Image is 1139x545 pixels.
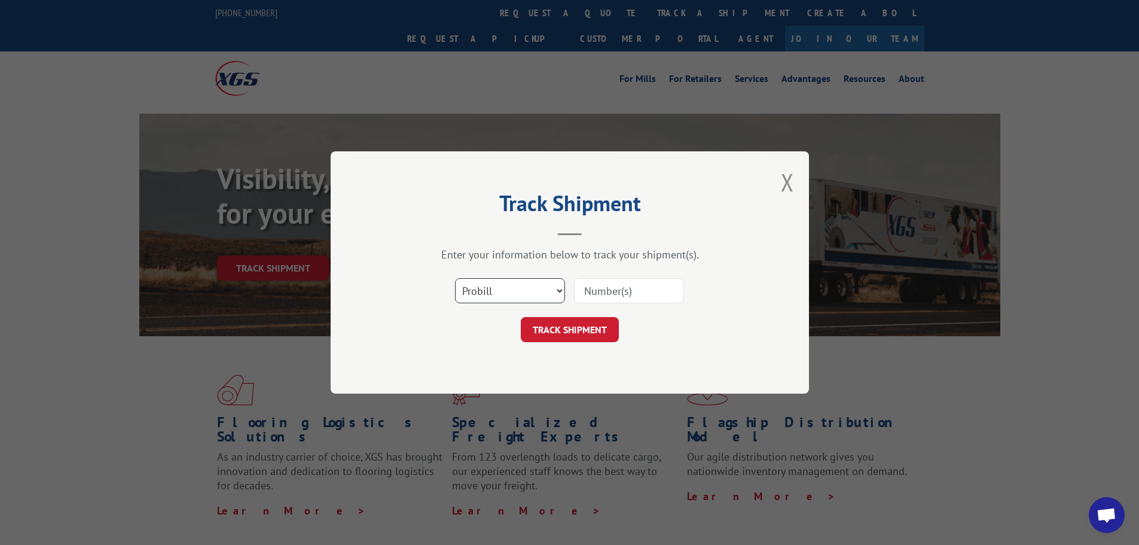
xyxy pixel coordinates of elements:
button: TRACK SHIPMENT [521,317,619,342]
button: Close modal [781,166,794,198]
h2: Track Shipment [390,195,749,218]
input: Number(s) [574,278,684,303]
div: Enter your information below to track your shipment(s). [390,248,749,261]
a: Open chat [1089,497,1125,533]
